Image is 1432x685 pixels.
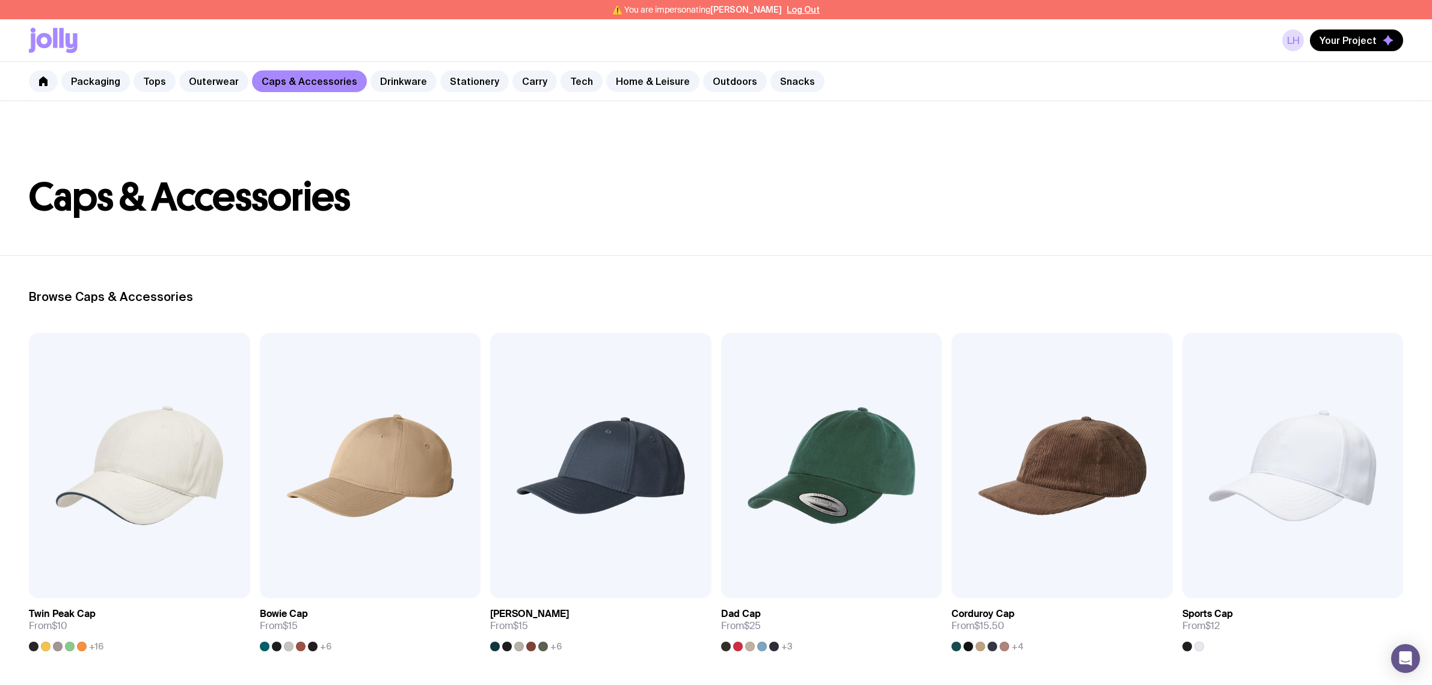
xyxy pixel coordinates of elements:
[550,642,562,651] span: +6
[951,598,1173,651] a: Corduroy CapFrom$15.50+4
[606,70,699,92] a: Home & Leisure
[710,5,782,14] span: [PERSON_NAME]
[29,290,1403,304] h2: Browse Caps & Accessories
[1205,619,1220,632] span: $12
[770,70,825,92] a: Snacks
[29,178,1403,217] h1: Caps & Accessories
[260,598,481,651] a: Bowie CapFrom$15+6
[1012,642,1024,651] span: +4
[179,70,248,92] a: Outerwear
[283,619,298,632] span: $15
[744,619,761,632] span: $25
[490,598,711,651] a: [PERSON_NAME]From$15+6
[29,608,96,620] h3: Twin Peak Cap
[721,598,942,651] a: Dad CapFrom$25+3
[703,70,767,92] a: Outdoors
[513,619,528,632] span: $15
[781,642,793,651] span: +3
[490,608,569,620] h3: [PERSON_NAME]
[1310,29,1403,51] button: Your Project
[252,70,367,92] a: Caps & Accessories
[61,70,130,92] a: Packaging
[612,5,782,14] span: ⚠️ You are impersonating
[370,70,437,92] a: Drinkware
[52,619,67,632] span: $10
[320,642,331,651] span: +6
[512,70,557,92] a: Carry
[951,608,1015,620] h3: Corduroy Cap
[1391,644,1420,673] div: Open Intercom Messenger
[260,608,308,620] h3: Bowie Cap
[490,620,528,632] span: From
[1320,34,1377,46] span: Your Project
[1282,29,1304,51] a: LH
[721,620,761,632] span: From
[440,70,509,92] a: Stationery
[951,620,1004,632] span: From
[89,642,103,651] span: +16
[260,620,298,632] span: From
[134,70,176,92] a: Tops
[721,608,761,620] h3: Dad Cap
[561,70,603,92] a: Tech
[1182,598,1404,651] a: Sports CapFrom$12
[787,5,820,14] button: Log Out
[974,619,1004,632] span: $15.50
[29,598,250,651] a: Twin Peak CapFrom$10+16
[1182,608,1233,620] h3: Sports Cap
[1182,620,1220,632] span: From
[29,620,67,632] span: From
